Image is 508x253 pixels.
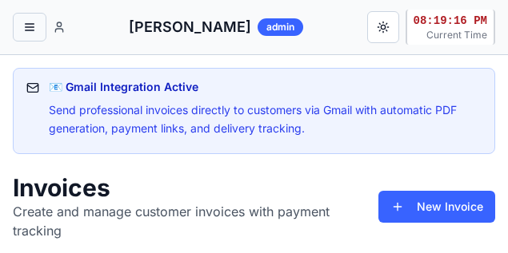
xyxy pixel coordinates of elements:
button: New Invoice [378,191,495,223]
p: Current Time [414,29,487,42]
div: 08:19:16 PM [414,13,487,29]
span: [PERSON_NAME] [129,16,251,38]
p: Create and manage customer invoices with payment tracking [13,202,378,240]
h1: Invoices [13,173,378,202]
div: admin [258,18,303,36]
p: Send professional invoices directly to customers via Gmail with automatic PDF generation, payment... [49,101,482,138]
div: 📧 Gmail Integration Active [49,79,482,95]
